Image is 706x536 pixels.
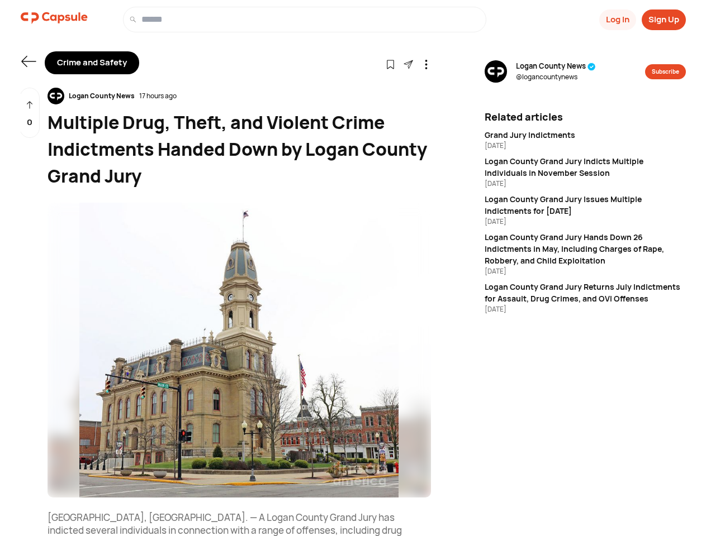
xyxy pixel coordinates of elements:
[48,88,64,104] img: resizeImage
[485,217,686,227] div: [DATE]
[485,60,507,83] img: resizeImage
[516,61,596,72] span: Logan County News
[45,51,139,74] div: Crime and Safety
[139,91,177,101] div: 17 hours ago
[485,141,686,151] div: [DATE]
[27,116,32,129] p: 0
[485,129,686,141] div: Grand Jury Indictments
[485,193,686,217] div: Logan County Grand Jury Issues Multiple Indictments for [DATE]
[48,203,431,497] img: resizeImage
[48,109,431,189] div: Multiple Drug, Theft, and Violent Crime Indictments Handed Down by Logan County Grand Jury
[485,231,686,266] div: Logan County Grand Jury Hands Down 26 Indictments in May, Including Charges of Rape, Robbery, and...
[485,155,686,179] div: Logan County Grand Jury Indicts Multiple Individuals in November Session
[645,64,686,79] button: Subscribe
[587,63,596,71] img: tick
[485,281,686,304] div: Logan County Grand Jury Returns July Indictments for Assault, Drug Crimes, and OVI Offenses
[21,7,88,32] a: logo
[21,7,88,29] img: logo
[642,9,686,30] button: Sign Up
[485,109,686,125] div: Related articles
[485,179,686,189] div: [DATE]
[485,304,686,314] div: [DATE]
[516,72,596,82] span: @ logancountynews
[64,91,139,101] div: Logan County News
[485,266,686,276] div: [DATE]
[599,9,636,30] button: Log In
